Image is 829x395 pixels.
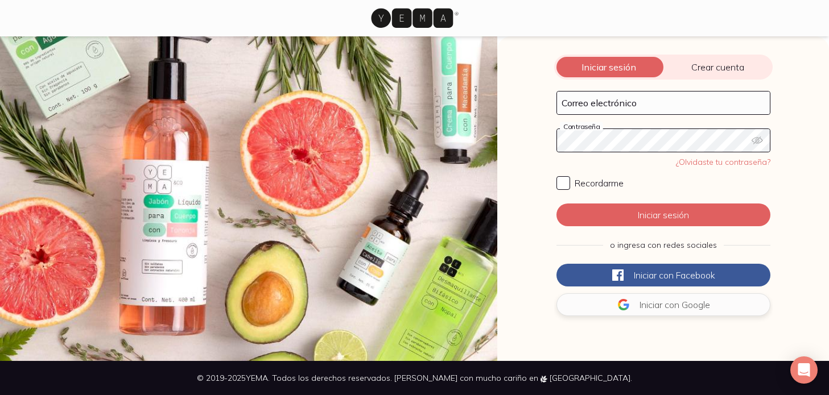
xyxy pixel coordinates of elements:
button: Iniciar conGoogle [556,293,770,316]
label: Contraseña [560,122,603,131]
span: Iniciar con [640,299,679,310]
div: Open Intercom Messenger [790,356,818,384]
a: ¿Olvidaste tu contraseña? [676,157,770,167]
span: Recordarme [575,177,624,189]
span: Crear cuenta [663,61,773,73]
button: Iniciar sesión [556,203,770,226]
span: Iniciar sesión [554,61,663,73]
span: [PERSON_NAME] con mucho cariño en [GEOGRAPHIC_DATA]. [394,373,632,383]
input: Recordarme [556,176,570,190]
span: o ingresa con redes sociales [610,240,717,250]
button: Iniciar conFacebook [556,264,770,286]
span: Iniciar con [634,269,674,281]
